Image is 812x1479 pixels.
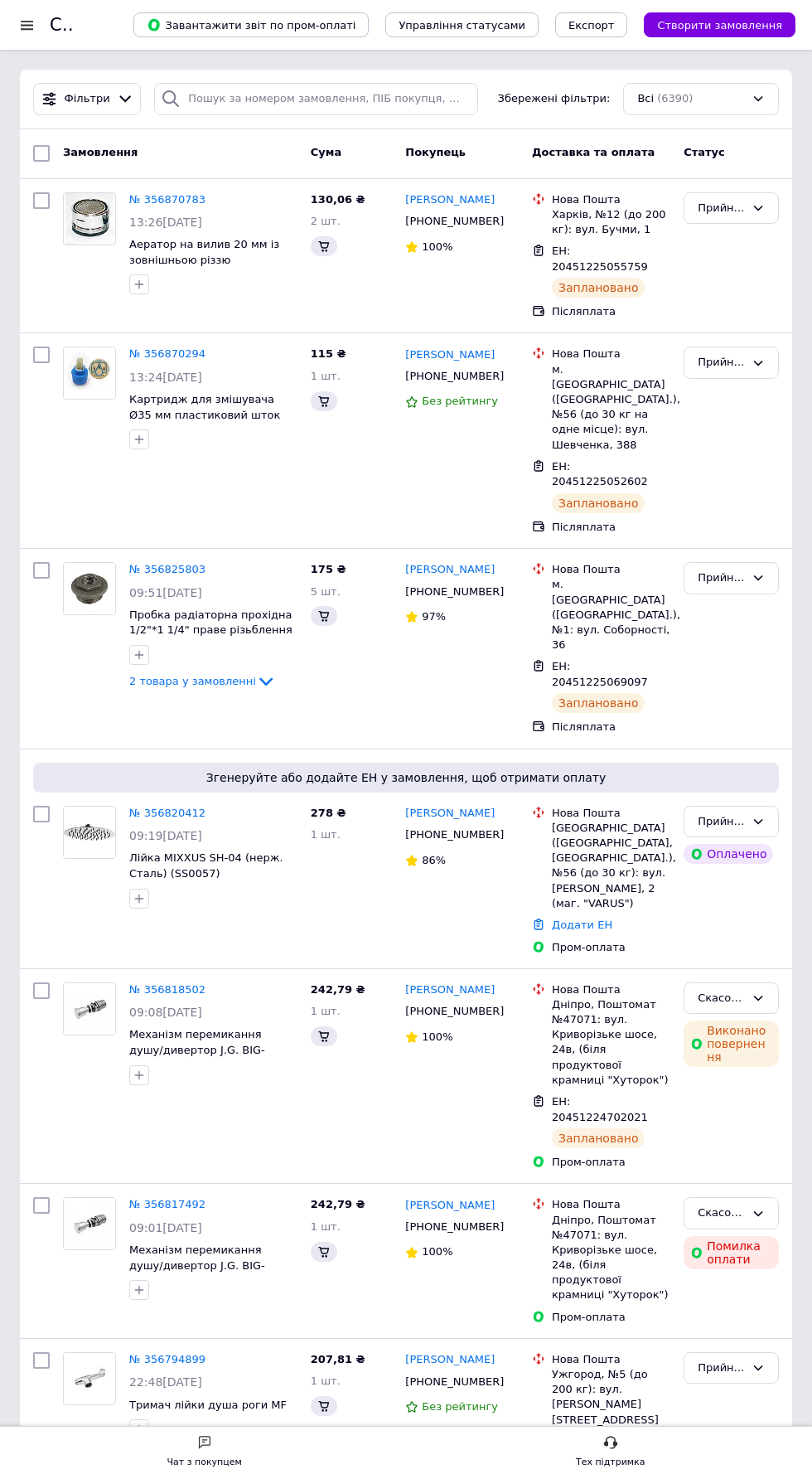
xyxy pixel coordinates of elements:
div: Чат з покупцем [167,1454,242,1471]
a: Фото товару [63,806,116,859]
span: 2 товара у замовленні [129,675,256,687]
div: Нова Пошта [552,806,670,821]
div: м. [GEOGRAPHIC_DATA] ([GEOGRAPHIC_DATA].), №1: вул. Соборності, 36 [552,577,670,652]
div: Післяплата [552,304,670,319]
div: Заплановано [552,493,645,513]
a: [PERSON_NAME] [405,562,495,578]
span: 09:01[DATE] [129,1221,202,1234]
div: [PHONE_NUMBER] [402,366,505,387]
div: Післяплата [552,720,670,735]
a: Механізм перемикання душу/дивертор J.G. BIG-фіксатор, комплект [129,1028,265,1071]
span: ЕН: 20451225055759 [552,245,648,273]
div: м. [GEOGRAPHIC_DATA] ([GEOGRAPHIC_DATA].), №56 (до 30 кг на одне місце): вул. Шевченка, 388 [552,362,670,453]
div: Післяплата [552,520,670,535]
a: № 356820412 [129,807,205,819]
img: Фото товару [64,347,115,399]
div: Прийнято [698,200,745,217]
span: Без рейтингу [422,395,498,407]
span: 09:19[DATE] [129,829,202,842]
span: 100% [422,1245,452,1258]
div: Нова Пошта [552,192,670,207]
span: 175 ₴ [311,563,346,575]
button: Створити замовлення [644,12,795,37]
span: Тримач лійки душа роги MF [129,1399,287,1411]
span: 207,81 ₴ [311,1353,365,1365]
span: 13:26[DATE] [129,216,202,229]
span: Завантажити звіт по пром-оплаті [147,17,355,32]
span: Створити замовлення [657,19,782,32]
div: Оплачено [684,844,773,864]
img: Фото товару [64,1353,115,1404]
div: Заплановано [552,693,645,713]
span: 130,06 ₴ [311,193,365,206]
span: 242,79 ₴ [311,1198,365,1210]
div: Харків, №12 (до 200 кг): вул. Бучми, 1 [552,207,670,237]
span: 115 ₴ [311,347,346,360]
span: Без рейтингу [422,1400,498,1413]
span: Статус [684,146,725,158]
div: Тех підтримка [576,1454,645,1471]
span: 86% [422,854,446,866]
span: 97% [422,610,446,623]
div: Прийнято [698,354,745,371]
span: 1 шт. [311,828,341,841]
a: [PERSON_NAME] [405,806,495,822]
span: Покупець [405,146,466,158]
a: № 356870783 [129,193,205,206]
div: Пром-оплата [552,940,670,955]
a: Фото товару [63,347,116,400]
img: Фото товару [64,563,115,614]
span: 22:48[DATE] [129,1375,202,1389]
span: 100% [422,240,452,253]
span: 09:08[DATE] [129,1006,202,1019]
span: 1 шт. [311,370,341,382]
div: Пром-оплата [552,1310,670,1325]
div: Прийнято [698,1360,745,1377]
span: Доставка та оплата [532,146,655,158]
div: Нова Пошта [552,562,670,577]
a: [PERSON_NAME] [405,1352,495,1368]
div: Дніпро, Поштомат №47071: вул. Криворізьке шосе, 24в, (біля продуктової крамниці "Хуторок") [552,1213,670,1303]
a: Фото товару [63,982,116,1035]
div: Нова Пошта [552,1352,670,1367]
div: Заплановано [552,1128,645,1148]
span: 1 шт. [311,1220,341,1233]
a: Фото товару [63,1352,116,1405]
a: Фото товару [63,1197,116,1250]
a: Лійка MIXXUS SH-04 (нерж. Сталь) (SS0057) [129,851,283,880]
div: [PHONE_NUMBER] [402,581,505,603]
span: 100% [422,1030,452,1043]
a: Механізм перемикання душу/дивертор J.G. BIG-фіксатор, комплект [129,1244,265,1287]
div: Нова Пошта [552,347,670,361]
img: Фото товару [64,1198,115,1249]
img: Фото товару [65,193,114,245]
div: [GEOGRAPHIC_DATA] ([GEOGRAPHIC_DATA], [GEOGRAPHIC_DATA].), №56 (до 30 кг): вул. [PERSON_NAME], 2 ... [552,821,670,911]
button: Завантажити звіт по пром-оплаті [133,12,369,37]
span: 1 шт. [311,1005,341,1017]
div: Виконано повернення [684,1021,779,1067]
a: [PERSON_NAME] [405,982,495,998]
div: Ужгород, №5 (до 200 кг): вул. [PERSON_NAME][STREET_ADDRESS] [552,1367,670,1428]
a: Картридж для змішувача Ø35 мм пластиковий шток зворотний хід Zegor WKF-047-F [129,393,280,452]
div: Заплановано [552,278,645,298]
a: [PERSON_NAME] [405,1198,495,1214]
a: Фото товару [63,562,116,615]
a: Пробка радіаторна прохідна 1/2"*1 1/4" праве різьблення [129,609,292,637]
a: Аератор на вилив 20 мм із зовнішньою різзю (євростандарт) ANGO [129,238,279,281]
a: Додати ЕН [552,919,612,931]
span: Cума [311,146,341,158]
a: № 356818502 [129,983,205,996]
span: Згенеруйте або додайте ЕН у замовлення, щоб отримати оплату [40,769,772,786]
img: Фото товару [64,983,115,1035]
span: (6390) [657,92,693,104]
span: 5 шт. [311,585,341,598]
div: Пром-оплата [552,1155,670,1170]
h1: Список замовлень [50,15,218,35]
button: Управління статусами [385,12,539,37]
div: Помилка оплати [684,1236,779,1269]
span: ЕН: 20451224702021 [552,1095,648,1123]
